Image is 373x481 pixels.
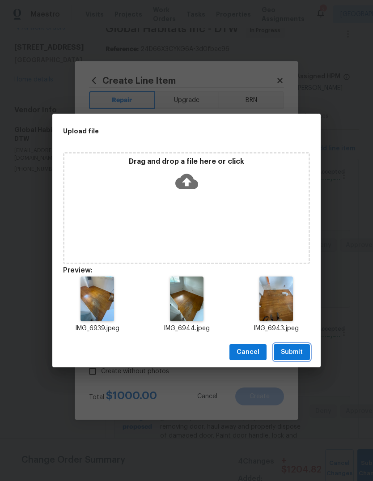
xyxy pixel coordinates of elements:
img: 9k= [259,277,293,321]
p: IMG_6943.jpeg [242,324,310,333]
img: 9k= [170,277,203,321]
button: Cancel [229,344,267,361]
img: Z [81,277,114,321]
span: Cancel [237,347,259,358]
button: Submit [274,344,310,361]
h2: Upload file [63,126,270,136]
p: Drag and drop a file here or click [64,157,309,166]
p: IMG_6944.jpeg [153,324,220,333]
p: IMG_6939.jpeg [63,324,131,333]
span: Submit [281,347,303,358]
